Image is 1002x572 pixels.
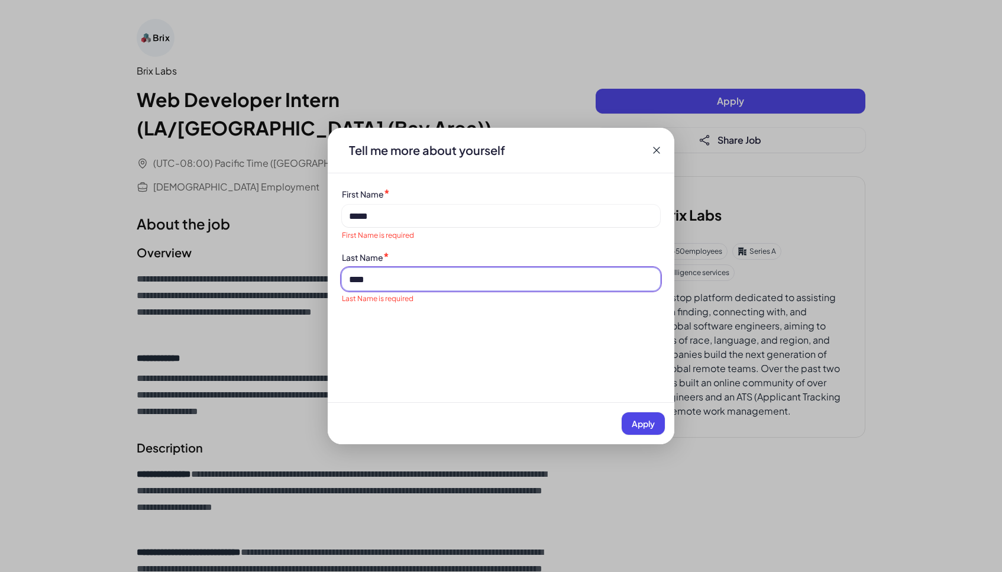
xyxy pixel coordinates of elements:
button: Apply [622,412,665,435]
span: Apply [632,418,655,429]
span: Last Name is required [342,294,413,303]
span: First Name is required [342,231,414,240]
div: Tell me more about yourself [340,142,515,159]
label: Last Name [342,252,383,263]
label: First Name [342,189,384,199]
